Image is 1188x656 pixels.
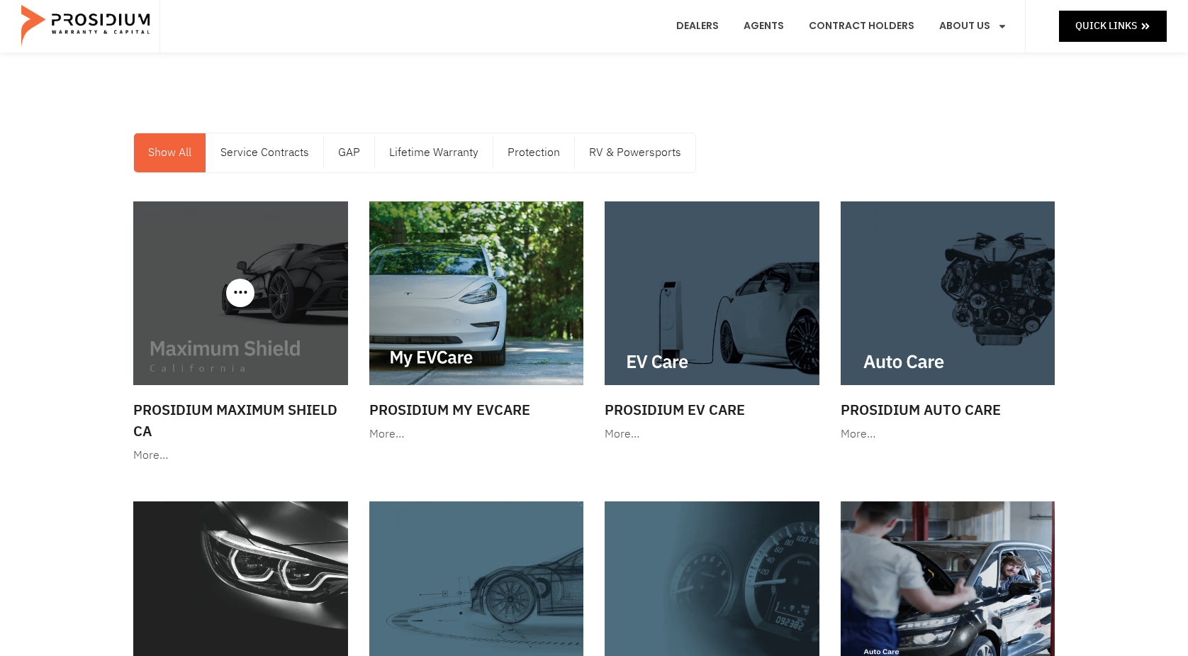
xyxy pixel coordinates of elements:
[841,399,1055,421] h3: Prosidium Auto Care
[598,194,826,452] a: Prosidium EV Care More…
[206,133,323,172] a: Service Contracts
[834,194,1063,452] a: Prosidium Auto Care More…
[375,133,493,172] a: Lifetime Warranty
[369,399,584,421] h3: Prosidium My EVCare
[605,399,819,421] h3: Prosidium EV Care
[126,194,355,473] a: Prosidium Maximum Shield CA More…
[1059,11,1167,41] a: Quick Links
[134,133,206,172] a: Show All
[605,424,819,445] div: More…
[324,133,374,172] a: GAP
[133,445,348,466] div: More…
[134,133,695,172] nav: Menu
[1075,17,1137,35] span: Quick Links
[841,424,1055,445] div: More…
[362,194,591,452] a: Prosidium My EVCare More…
[493,133,574,172] a: Protection
[133,399,348,442] h3: Prosidium Maximum Shield CA
[575,133,695,172] a: RV & Powersports
[369,424,584,445] div: More…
